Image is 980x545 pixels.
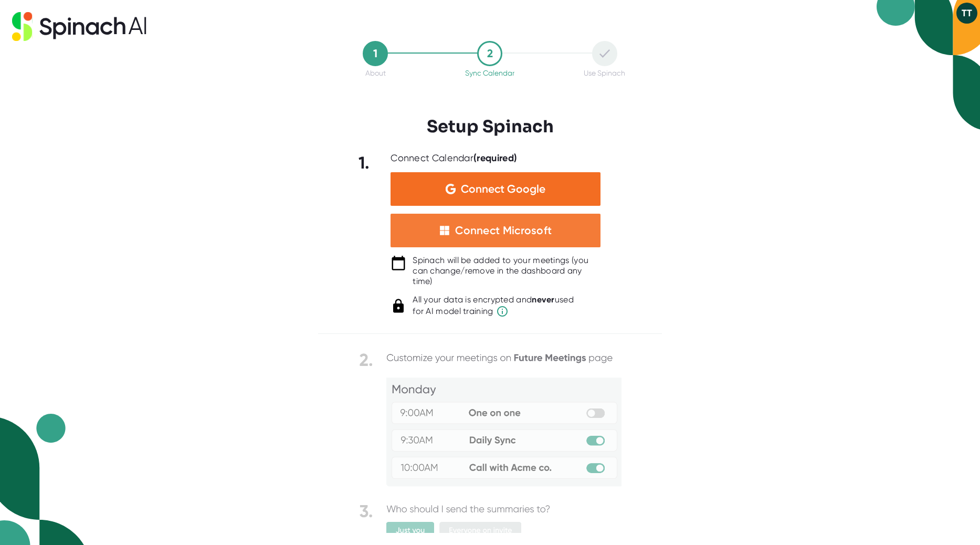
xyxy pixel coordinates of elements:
[465,69,514,77] div: Sync Calendar
[461,184,545,194] span: Connect Google
[455,224,552,237] div: Connect Microsoft
[477,41,502,66] div: 2
[363,41,388,66] div: 1
[427,117,554,137] h3: Setup Spinach
[584,69,625,77] div: Use Spinach
[446,184,456,194] img: Aehbyd4JwY73AAAAAElFTkSuQmCC
[359,153,370,173] b: 1.
[413,305,574,318] span: for AI model training
[439,225,450,236] img: microsoft-white-squares.05348b22b8389b597c576c3b9d3cf43b.svg
[413,255,600,287] div: Spinach will be added to your meetings (you can change/remove in the dashboard any time)
[473,152,517,164] b: (required)
[956,3,977,24] button: TT
[365,69,386,77] div: About
[532,295,555,305] b: never
[391,152,517,164] div: Connect Calendar
[413,295,574,318] div: All your data is encrypted and used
